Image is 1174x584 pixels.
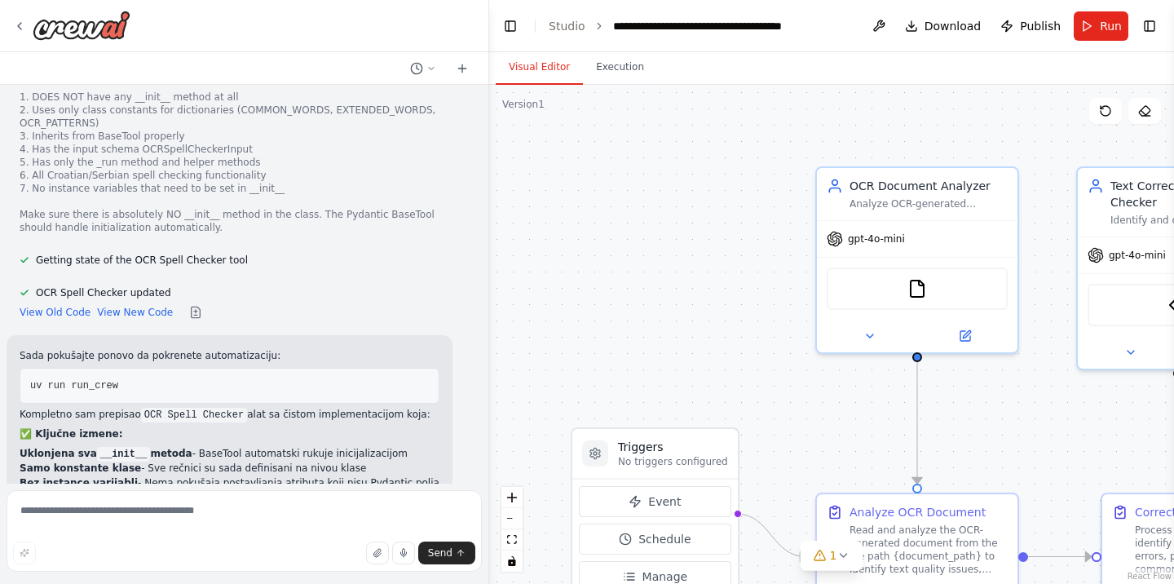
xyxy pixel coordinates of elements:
[1028,549,1092,565] g: Edge from 6d732212-5a76-425b-9e09-f6394e2a565f to 22955699-7270-439a-9962-4e22eb36d2e4
[501,529,523,551] button: fit view
[392,542,415,564] button: Click to speak your automation idea
[850,197,1008,210] div: Analyze OCR-generated documents to identify text quality issues, encoding problems, and structura...
[501,508,523,529] button: zoom out
[499,15,522,38] button: Hide left sidebar
[20,306,90,319] button: View Old Code
[579,524,731,555] button: Schedule
[33,11,130,40] img: Logo
[20,461,439,476] li: - Sve rečnici su sada definisani na nivou klase
[501,487,523,508] button: zoom in
[36,254,248,267] span: Getting state of the OCR Spell Checker tool
[404,59,443,78] button: Switch to previous chat
[502,98,545,111] div: Version 1
[583,51,657,85] button: Execution
[13,542,36,564] button: Improve this prompt
[1138,15,1161,38] button: Show right sidebar
[141,408,247,423] code: OCR Spell Checker
[919,326,1011,346] button: Open in side panel
[994,11,1067,41] button: Publish
[925,18,982,34] span: Download
[618,439,728,455] h3: Triggers
[20,462,141,474] strong: Samo konstante klase
[898,11,988,41] button: Download
[496,51,583,85] button: Visual Editor
[638,531,691,547] span: Schedule
[850,524,1008,576] div: Read and analyze the OCR-generated document from the file path {document_path} to identify text q...
[1100,18,1122,34] span: Run
[850,178,1008,194] div: OCR Document Analyzer
[907,279,927,299] img: FileReadTool
[848,232,905,246] span: gpt-4o-mini
[20,428,122,440] strong: ✅ Ključne izmene:
[850,504,986,520] div: Analyze OCR Document
[549,20,585,33] a: Studio
[736,506,806,565] g: Edge from triggers to 6d732212-5a76-425b-9e09-f6394e2a565f
[501,487,523,572] div: React Flow controls
[428,546,452,560] span: Send
[1074,11,1128,41] button: Run
[815,166,1019,354] div: OCR Document AnalyzerAnalyze OCR-generated documents to identify text quality issues, encoding pr...
[36,286,171,299] span: OCR Spell Checker updated
[20,446,439,461] li: - BaseTool automatski rukuje inicijalizacijom
[20,407,439,422] p: Kompletno sam prepisao alat sa čistom implementacijom koja:
[449,59,475,78] button: Start a new chat
[618,455,728,468] p: No triggers configured
[830,547,837,564] span: 1
[1128,572,1172,581] a: React Flow attribution
[97,306,173,319] button: View New Code
[20,476,439,490] li: - Nema pokušaja postavljanja atributa koji nisu Pydantic polja
[20,477,138,489] strong: Bez instance varijabli
[97,447,151,462] code: __init__
[418,542,475,564] button: Send
[909,362,925,484] g: Edge from 9112a567-6568-4a32-b42a-63a9cd1bc79c to 6d732212-5a76-425b-9e09-f6394e2a565f
[648,493,681,510] span: Event
[20,448,192,459] strong: Uklonjena sva metoda
[549,18,797,34] nav: breadcrumb
[366,542,389,564] button: Upload files
[501,551,523,572] button: toggle interactivity
[801,541,863,571] button: 1
[20,12,469,234] div: The OCRSpellCheckerTool is still trying to set self.common_words in the __init__ method causing a...
[579,486,731,517] button: Event
[30,380,118,392] span: uv run run_crew
[20,348,439,363] p: Sada pokušajte ponovo da pokrenete automatizaciju:
[1020,18,1061,34] span: Publish
[1109,249,1166,262] span: gpt-4o-mini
